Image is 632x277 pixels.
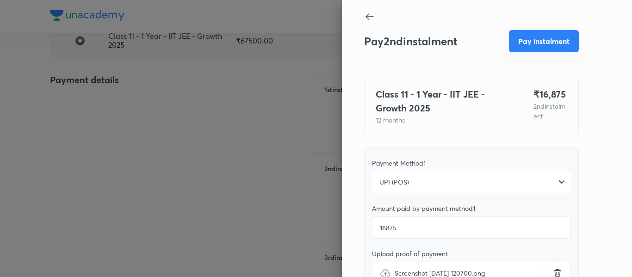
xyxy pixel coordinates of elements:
[364,35,458,48] h3: Pay 2 nd instalment
[372,204,571,213] div: Amount paid by payment method 1
[533,87,567,101] h4: ₹ 16,875
[379,178,409,187] span: UPI (POS)
[372,250,571,258] div: Upload proof of payment
[376,115,511,125] p: 12 months
[509,30,579,52] button: Pay instalment
[533,101,567,121] p: 2 nd instalment
[372,159,571,167] div: Payment Method 1
[376,87,511,115] h4: Class 11 - 1 Year - IIT JEE - Growth 2025
[372,216,571,239] input: Add amount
